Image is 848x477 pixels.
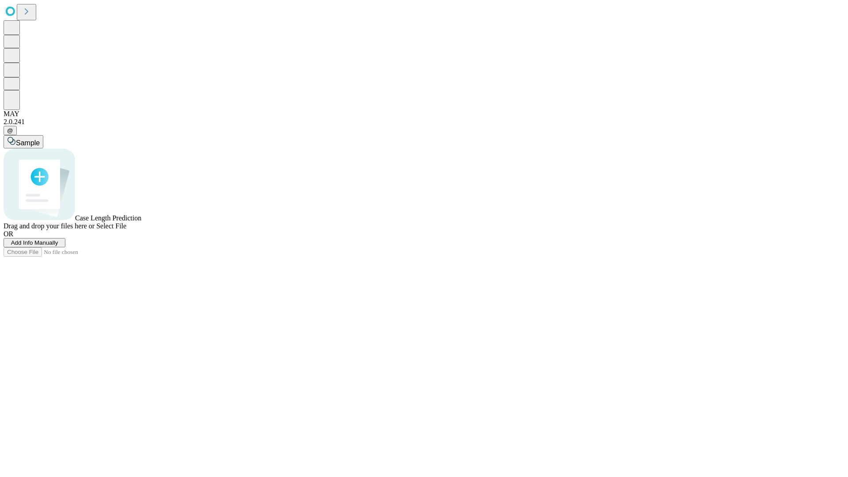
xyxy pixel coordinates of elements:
div: MAY [4,110,844,118]
button: @ [4,126,17,135]
span: Drag and drop your files here or [4,222,95,230]
span: OR [4,230,13,238]
span: @ [7,127,13,134]
button: Add Info Manually [4,238,65,247]
span: Sample [16,139,40,147]
button: Sample [4,135,43,148]
div: 2.0.241 [4,118,844,126]
span: Add Info Manually [11,239,58,246]
span: Select File [96,222,126,230]
span: Case Length Prediction [75,214,141,222]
